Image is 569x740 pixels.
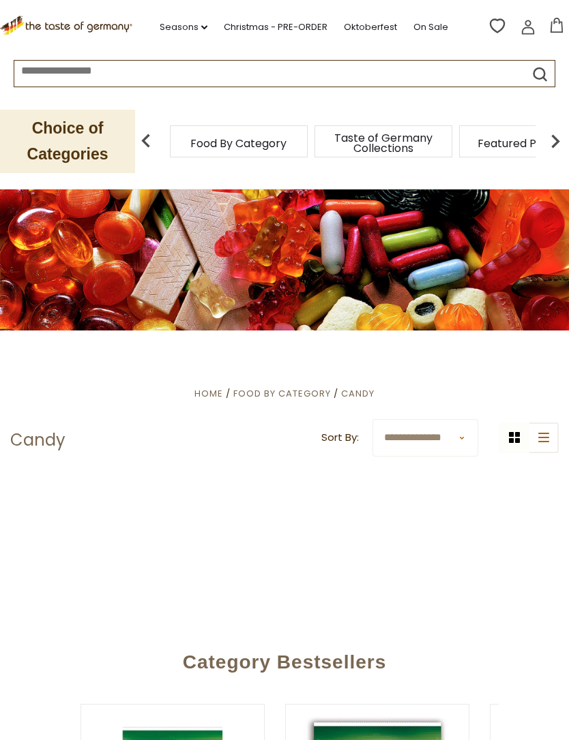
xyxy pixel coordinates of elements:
[233,387,331,400] a: Food By Category
[341,387,375,400] a: Candy
[190,138,287,149] a: Food By Category
[413,20,448,35] a: On Sale
[321,429,359,446] label: Sort By:
[344,20,397,35] a: Oktoberfest
[194,387,223,400] a: Home
[329,133,438,153] a: Taste of Germany Collections
[160,20,207,35] a: Seasons
[542,127,569,155] img: next arrow
[132,127,160,155] img: previous arrow
[17,631,552,687] div: Category Bestsellers
[224,20,327,35] a: Christmas - PRE-ORDER
[10,430,65,450] h1: Candy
